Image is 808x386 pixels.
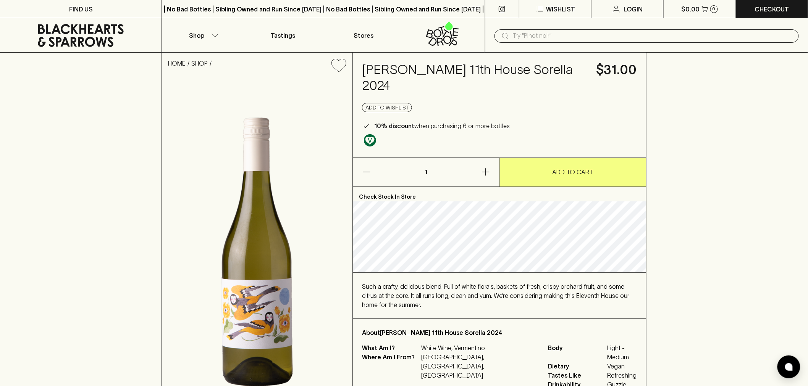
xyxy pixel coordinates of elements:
p: Login [624,5,643,14]
p: Where Am I From? [362,352,419,380]
button: Shop [162,18,242,52]
a: Tastings [243,18,323,52]
button: Add to wishlist [328,56,349,75]
p: About [PERSON_NAME] 11th House Sorella 2024 [362,328,637,337]
img: Vegan [364,134,376,146]
a: Made without the use of any animal products. [362,132,378,148]
button: Add to wishlist [362,103,412,112]
img: bubble-icon [785,363,793,371]
p: White Wine, Vermentino [421,343,539,352]
h4: [PERSON_NAME] 11th House Sorella 2024 [362,62,587,94]
p: [GEOGRAPHIC_DATA], [GEOGRAPHIC_DATA], [GEOGRAPHIC_DATA] [421,352,539,380]
a: HOME [168,60,186,67]
p: ADD TO CART [553,167,593,177]
p: Wishlist [546,5,575,14]
p: FIND US [69,5,93,14]
p: Check Stock In Store [353,187,646,201]
span: Such a crafty, delicious blend. Full of white florals, baskets of fresh, crispy orchard fruit, an... [362,283,629,308]
p: Checkout [755,5,789,14]
p: Stores [354,31,374,40]
span: Refreshing [608,371,637,380]
p: 0 [713,7,716,11]
span: Vegan [608,362,637,371]
p: 1 [417,158,435,187]
p: Tastings [271,31,295,40]
p: What Am I? [362,343,419,352]
a: Stores [323,18,404,52]
p: when purchasing 6 or more bottles [374,121,510,130]
p: $0.00 [682,5,700,14]
span: Light - Medium [608,343,637,362]
h4: $31.00 [596,62,637,78]
button: ADD TO CART [500,158,646,187]
p: Shop [189,31,204,40]
span: Body [548,343,606,362]
input: Try "Pinot noir" [513,30,793,42]
a: SHOP [191,60,208,67]
span: Tastes Like [548,371,606,380]
span: Dietary [548,362,606,371]
b: 10% discount [374,122,414,129]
